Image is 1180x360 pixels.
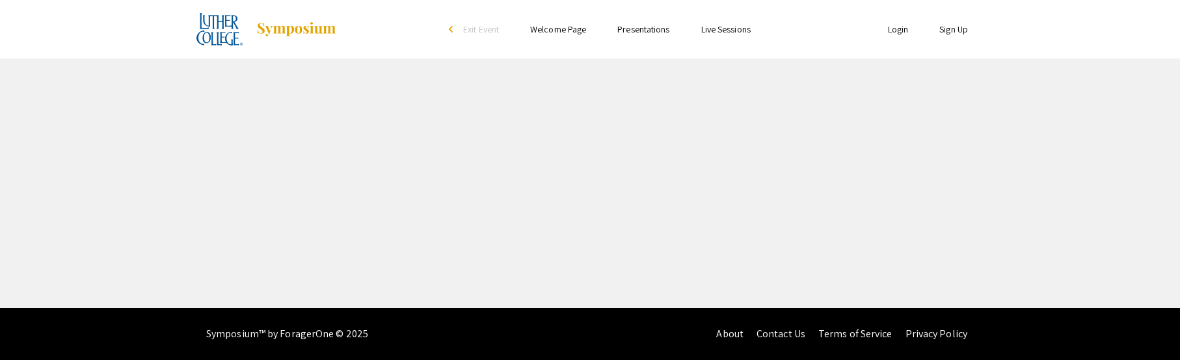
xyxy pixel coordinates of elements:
iframe: Chat [10,302,55,350]
a: Privacy Policy [905,327,967,341]
img: 2025 Experiential Learning Showcase [196,13,243,45]
a: Welcome Page [530,23,586,35]
a: 2025 Experiential Learning Showcase [196,13,337,45]
a: Login [888,23,909,35]
div: Symposium™ by ForagerOne © 2025 [206,308,368,360]
a: Live Sessions [701,23,751,35]
a: Terms of Service [818,327,892,341]
a: Contact Us [757,327,805,341]
a: About [716,327,744,341]
a: Presentations [617,23,669,35]
span: Exit Event [463,23,499,35]
a: Sign Up [939,23,968,35]
div: arrow_back_ios [449,25,457,33]
img: Symposium by ForagerOne [256,21,337,37]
